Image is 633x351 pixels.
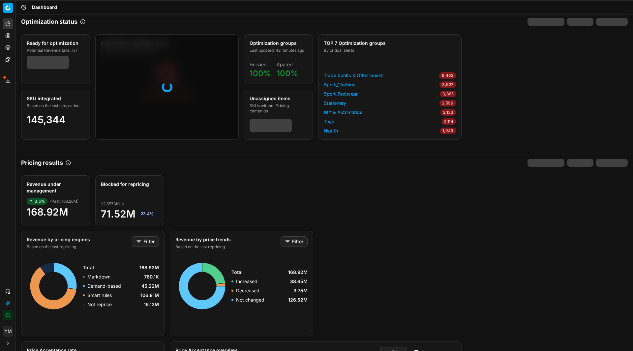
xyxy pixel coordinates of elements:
p: Markdown [87,274,110,280]
dt: Finished [250,62,271,67]
span: 2,596 [439,100,456,106]
h2: Optimization status [21,17,77,26]
div: Potential Revenue (abs.,%) [27,48,83,53]
span: 168.92M [288,269,308,276]
span: Total [83,264,94,271]
span: 2,133 [440,109,456,116]
p: Not reprice [87,301,112,308]
span: 760.1K [144,274,159,280]
dt: Applied [277,62,298,67]
span: 168.92M [139,264,159,271]
div: SKU integrated [27,95,83,102]
a: DIY & Automotive [324,109,362,116]
a: Trade books & Other books [324,72,384,79]
div: Revenue under management [27,181,83,194]
p: Decreased [236,287,259,294]
span: 1,949 [440,128,456,134]
span: 2,114 [441,118,456,125]
span: ( Past : 163.26M ) [50,199,78,204]
div: Based on the last repricing [27,244,131,249]
span: 145,344 [27,114,66,126]
div: Blocked for repricing [101,181,157,188]
button: Filter [132,236,159,247]
a: Health [324,128,338,134]
div: Last updated: 42 minutes ago [250,48,306,53]
span: 3,381 [440,91,456,97]
span: Total [231,269,243,276]
span: 3.5% [27,198,47,205]
h2: Pricing results [21,158,63,167]
div: TOP 7 Optimization groups [324,40,455,46]
a: Toys [324,118,334,125]
p: Smart rules [87,292,112,299]
p: Not changed [236,297,264,303]
div: Based on the last integration [27,103,83,108]
div: SKUs without Pricing campaign [250,103,306,114]
span: YM [3,326,13,336]
div: Ready for optimization [27,40,83,46]
span: 38.65M [290,278,308,285]
div: Revenue by price trends [175,236,279,243]
span: Dashboard [32,4,57,11]
span: 6,462 [439,72,456,79]
button: YM [3,326,13,336]
div: By critical alerts [324,48,455,53]
p: Increased [236,278,257,285]
p: Demand-based [87,283,121,289]
span: 23.4% [138,211,156,217]
a: Sport_Footwear [324,91,358,97]
span: 168.92M [27,206,84,218]
span: 126.52M [288,297,308,303]
div: Optimization groups [250,40,306,46]
span: 16.12M [144,301,159,308]
a: Sport_Clothing [324,81,356,88]
span: 3.75M [293,287,308,294]
span: 71.52M [101,208,159,220]
span: 45.22M [141,283,159,289]
span: 106.81M [140,292,159,299]
span: 23,557 SKUs [101,201,124,207]
a: Stationery [324,100,346,106]
span: 100% [277,69,298,78]
div: Revenue by pricing engines [27,236,131,243]
div: Unassigned items [250,95,306,102]
button: Filter [281,236,308,247]
div: Based on the last repricing [175,244,279,249]
nav: breadcrumb [32,4,57,11]
span: 100% [250,69,271,78]
span: 3,927 [439,81,456,88]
